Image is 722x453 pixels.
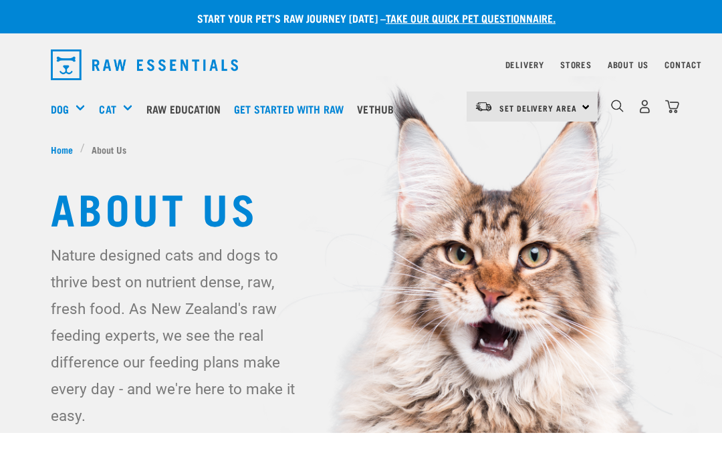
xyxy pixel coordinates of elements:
[665,62,702,67] a: Contact
[505,62,544,67] a: Delivery
[665,100,679,114] img: home-icon@2x.png
[51,142,73,156] span: Home
[608,62,648,67] a: About Us
[51,142,671,156] nav: breadcrumbs
[51,142,80,156] a: Home
[40,44,682,86] nav: dropdown navigation
[51,49,238,80] img: Raw Essentials Logo
[611,100,624,112] img: home-icon-1@2x.png
[386,15,556,21] a: take our quick pet questionnaire.
[231,82,354,136] a: Get started with Raw
[99,101,116,117] a: Cat
[51,183,671,231] h1: About Us
[51,101,69,117] a: Dog
[499,106,577,110] span: Set Delivery Area
[143,82,231,136] a: Raw Education
[354,82,404,136] a: Vethub
[560,62,592,67] a: Stores
[638,100,652,114] img: user.png
[475,101,493,113] img: van-moving.png
[51,242,299,429] p: Nature designed cats and dogs to thrive best on nutrient dense, raw, fresh food. As New Zealand's...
